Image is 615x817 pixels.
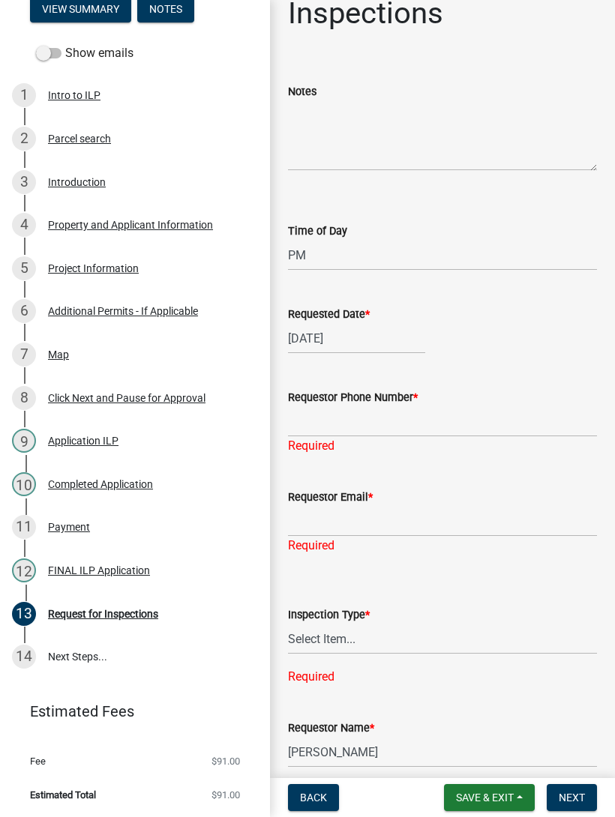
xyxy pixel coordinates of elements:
div: 13 [12,602,36,626]
span: Fee [30,756,46,766]
label: Time of Day [288,226,347,237]
span: $91.00 [211,790,240,800]
div: 6 [12,299,36,323]
div: 14 [12,645,36,669]
div: 7 [12,343,36,367]
div: 5 [12,256,36,280]
label: Requestor Name [288,723,374,734]
div: Intro to ILP [48,90,100,100]
button: Save & Exit [444,784,535,811]
span: Estimated Total [30,790,96,800]
div: 2 [12,127,36,151]
span: $91.00 [211,756,240,766]
div: Required [288,537,597,555]
div: Map [48,349,69,360]
label: Requestor Email [288,492,373,503]
button: Next [547,784,597,811]
div: Application ILP [48,435,118,446]
wm-modal-confirm: Notes [137,4,194,16]
div: Payment [48,522,90,532]
div: Introduction [48,177,106,187]
label: Inspection Type [288,610,370,621]
div: 10 [12,472,36,496]
div: Request for Inspections [48,609,158,619]
label: Show emails [36,44,133,62]
div: 3 [12,170,36,194]
div: Required [288,437,597,455]
button: Back [288,784,339,811]
div: Completed Application [48,479,153,489]
div: Project Information [48,263,139,274]
div: Parcel search [48,133,111,144]
span: Save & Exit [456,792,514,804]
div: 12 [12,558,36,582]
label: Requestor Phone Number [288,393,418,403]
wm-modal-confirm: Summary [30,4,131,16]
div: 11 [12,515,36,539]
a: Estimated Fees [12,696,246,726]
div: 8 [12,386,36,410]
span: Next [559,792,585,804]
div: FINAL ILP Application [48,565,150,576]
label: Notes [288,87,316,97]
span: Back [300,792,327,804]
label: Requested Date [288,310,370,320]
div: Required [288,668,597,686]
input: mm/dd/yyyy [288,323,425,354]
div: Property and Applicant Information [48,220,213,230]
div: 4 [12,213,36,237]
div: 1 [12,83,36,107]
div: 9 [12,429,36,453]
div: Additional Permits - If Applicable [48,306,198,316]
div: Click Next and Pause for Approval [48,393,205,403]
